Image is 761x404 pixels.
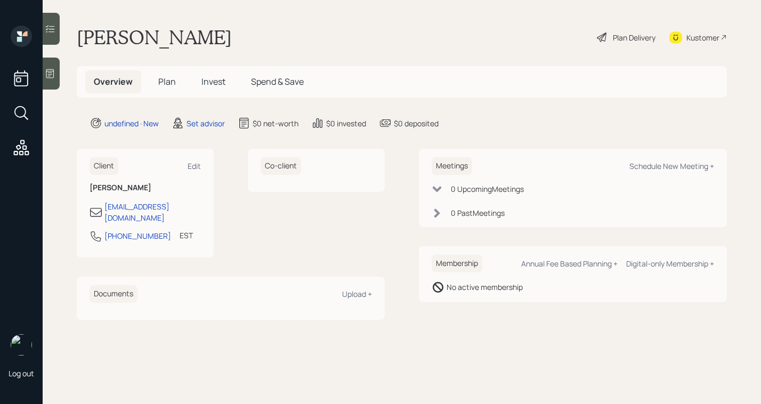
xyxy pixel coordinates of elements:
span: Plan [158,76,176,87]
div: Upload + [342,289,372,299]
h6: Client [90,157,118,175]
div: Log out [9,368,34,378]
div: Digital-only Membership + [626,258,714,269]
div: Edit [188,161,201,171]
h1: [PERSON_NAME] [77,26,232,49]
div: $0 invested [326,118,366,129]
div: [PHONE_NUMBER] [104,230,171,241]
h6: Documents [90,285,137,303]
h6: Co-client [261,157,301,175]
div: $0 net-worth [253,118,298,129]
h6: [PERSON_NAME] [90,183,201,192]
div: 0 Upcoming Meeting s [451,183,524,195]
div: 0 Past Meeting s [451,207,505,219]
div: [EMAIL_ADDRESS][DOMAIN_NAME] [104,201,201,223]
span: Invest [201,76,225,87]
div: Schedule New Meeting + [629,161,714,171]
span: Overview [94,76,133,87]
h6: Membership [432,255,482,272]
div: $0 deposited [394,118,439,129]
div: No active membership [447,281,523,293]
div: Plan Delivery [613,32,655,43]
div: Kustomer [686,32,719,43]
span: Spend & Save [251,76,304,87]
img: retirable_logo.png [11,334,32,355]
h6: Meetings [432,157,472,175]
div: undefined · New [104,118,159,129]
div: Set advisor [187,118,225,129]
div: EST [180,230,193,241]
div: Annual Fee Based Planning + [521,258,618,269]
